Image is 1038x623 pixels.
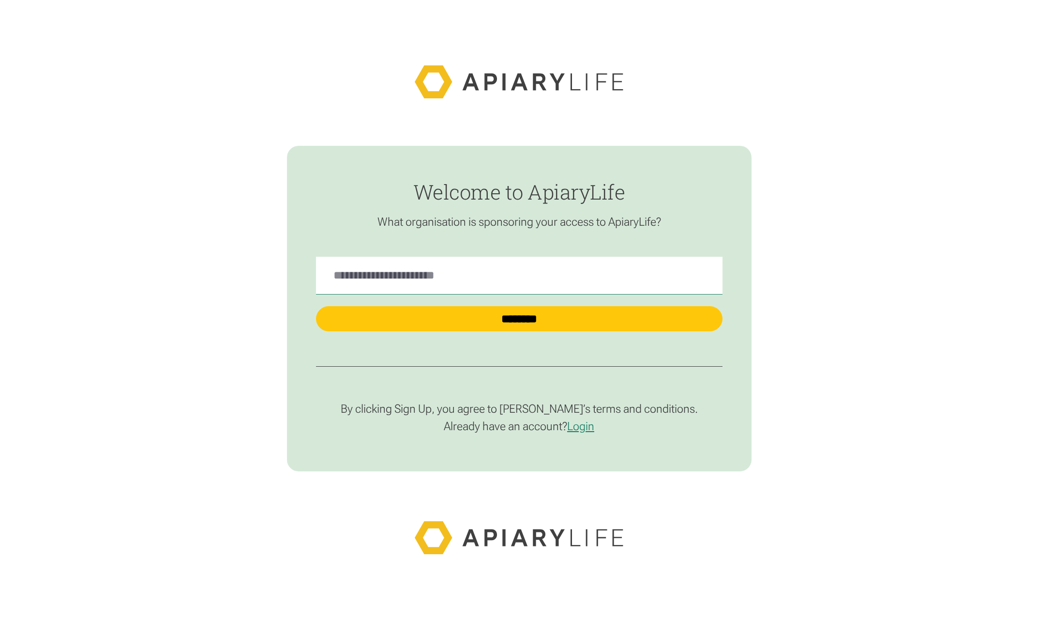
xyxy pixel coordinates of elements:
form: find-employer [287,146,752,472]
p: What organisation is sponsoring your access to ApiaryLife? [316,215,722,229]
p: By clicking Sign Up, you agree to [PERSON_NAME]’s terms and conditions. [316,402,722,416]
p: Already have an account? [316,419,722,434]
h1: Welcome to ApiaryLife [316,181,722,203]
a: Login [567,420,594,433]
